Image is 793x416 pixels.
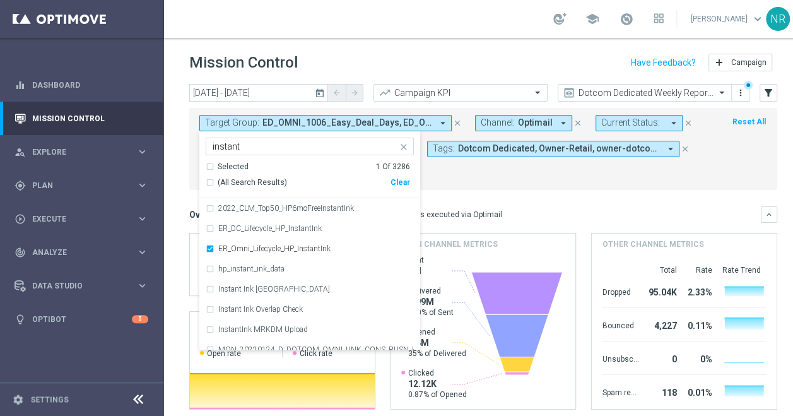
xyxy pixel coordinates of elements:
[313,84,328,103] button: today
[681,314,712,335] div: 0.11%
[376,162,410,172] div: 1 Of 3286
[15,146,136,158] div: Explore
[408,327,466,337] span: Opened
[328,84,346,102] button: arrow_back
[453,119,462,128] i: close
[475,115,572,131] button: Channel: Optimail arrow_drop_down
[15,280,136,292] div: Data Studio
[13,394,24,405] i: settings
[408,296,454,307] span: 3.99M
[32,148,136,156] span: Explore
[558,84,732,102] ng-select: Dotcom Dedicated Weekly Reporting
[761,206,777,223] button: keyboard_arrow_down
[14,281,149,291] div: Data Studio keyboard_arrow_right
[668,117,679,129] i: arrow_drop_down
[602,348,638,368] div: Unsubscribed
[199,162,420,350] ng-dropdown-panel: Options list
[15,68,148,102] div: Dashboard
[373,84,548,102] ng-select: Campaign KPI
[206,259,414,279] div: hp_instant_ink_data
[14,247,149,258] div: track_changes Analyze keyboard_arrow_right
[15,146,26,158] i: person_search
[665,143,676,155] i: arrow_drop_down
[189,209,230,220] h3: Overview:
[15,213,136,225] div: Execute
[15,102,148,135] div: Mission Control
[218,285,330,293] label: Instant Ink [GEOGRAPHIC_DATA]
[601,117,660,128] span: Current Status:
[643,281,676,301] div: 95.04K
[14,314,149,324] button: lightbulb Optibot 5
[751,12,765,26] span: keyboard_arrow_down
[433,143,455,154] span: Tags:
[766,7,790,31] div: NR
[408,389,467,400] span: 0.87% of Opened
[458,143,660,154] span: Dotcom Dedicated Owner-Retail owner-dotcom-dedicated owner-omni-dedicated + 1 more
[437,117,449,129] i: arrow_drop_down
[32,282,136,290] span: Data Studio
[602,281,638,301] div: Dropped
[218,245,331,253] label: ER_Omni_Lifecycle_HP_InstantInk
[32,302,132,336] a: Optibot
[136,179,148,191] i: keyboard_arrow_right
[690,9,766,28] a: [PERSON_NAME]keyboard_arrow_down
[136,213,148,225] i: keyboard_arrow_right
[679,142,691,156] button: close
[572,116,584,130] button: close
[346,84,363,102] button: arrow_forward
[573,119,582,128] i: close
[558,117,569,129] i: arrow_drop_down
[14,147,149,157] div: person_search Explore keyboard_arrow_right
[15,213,26,225] i: play_circle_outline
[585,12,599,26] span: school
[32,249,136,256] span: Analyze
[681,281,712,301] div: 2.33%
[262,117,432,128] span: ED_OMNI_1006_Easy_Deal_Days, ED_OMNI_1009_Easy_Deal_Days_Resend, ED_OMNI_1013_Easy_Deal_Days
[136,280,148,292] i: keyboard_arrow_right
[14,214,149,224] div: play_circle_outline Execute keyboard_arrow_right
[722,265,767,275] div: Rate Trend
[14,114,149,124] div: Mission Control
[199,138,420,350] ng-select: ER_Omni_Lifecycle_HP_InstantInk
[681,381,712,401] div: 0.01%
[136,146,148,158] i: keyboard_arrow_right
[427,141,679,157] button: Tags: Dotcom Dedicated, Owner-Retail, owner-dotcom-dedicated, owner-omni-dedicated, owner-retail ...
[643,381,676,401] div: 118
[15,302,148,336] div: Optibot
[206,198,414,218] div: 2022_CLM_Top50_HP6moFreeInstantInk
[350,88,359,97] i: arrow_forward
[643,314,676,335] div: 4,227
[189,84,328,102] input: Select date range
[681,265,712,275] div: Rate
[15,314,26,325] i: lightbulb
[199,115,452,131] button: Target Group: ED_OMNI_1006_Easy_Deal_Days, ED_OMNI_1009_Easy_Deal_Days_Resend, ED_OMNI_1013_Easy_...
[206,239,414,259] div: ER_Omni_Lifecycle_HP_InstantInk
[379,86,391,99] i: trending_up
[518,117,553,128] span: Optimail
[207,348,241,359] span: Open rate
[15,180,136,191] div: Plan
[32,215,136,223] span: Execute
[218,326,308,333] label: InstantInk MRKDM Upload
[218,162,249,172] div: Selected
[32,102,148,135] a: Mission Control
[218,265,285,273] label: hp_instant_ink_data
[731,58,767,67] span: Campaign
[315,87,326,98] i: today
[408,337,466,348] span: 1.4M
[132,315,148,323] div: 5
[481,117,515,128] span: Channel:
[643,265,676,275] div: Total
[206,218,414,239] div: ER_DC_Lifecycle_HP_InstantInk
[14,181,149,191] button: gps_fixed Plan keyboard_arrow_right
[736,88,746,98] i: more_vert
[218,205,354,212] label: 2022_CLM_Top50_HP6moFreeInstantInk
[602,381,638,401] div: Spam reported
[14,80,149,90] div: equalizer Dashboard
[563,86,575,99] i: preview
[397,140,408,150] button: close
[643,348,676,368] div: 0
[32,68,148,102] a: Dashboard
